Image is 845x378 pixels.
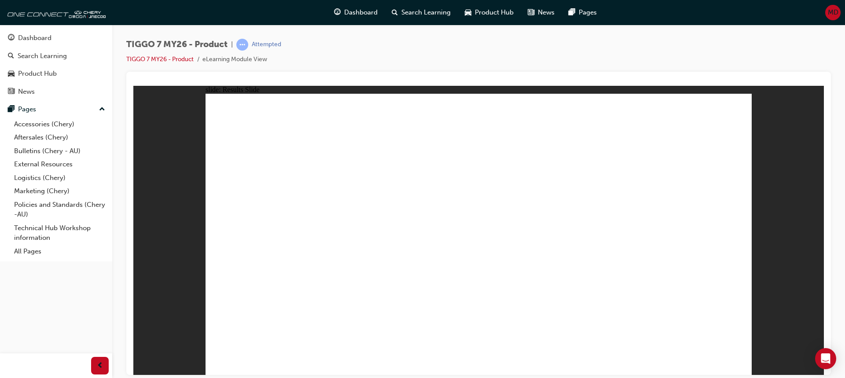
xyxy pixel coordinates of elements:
span: search-icon [392,7,398,18]
span: up-icon [99,104,105,115]
div: Search Learning [18,51,67,61]
span: Dashboard [344,7,378,18]
a: TIGGO 7 MY26 - Product [126,55,194,63]
a: External Resources [11,158,109,171]
div: News [18,87,35,97]
a: car-iconProduct Hub [458,4,521,22]
a: Technical Hub Workshop information [11,221,109,245]
span: News [538,7,555,18]
a: guage-iconDashboard [327,4,385,22]
span: news-icon [528,7,534,18]
a: Accessories (Chery) [11,117,109,131]
a: pages-iconPages [562,4,604,22]
span: | [231,40,233,50]
span: guage-icon [8,34,15,42]
span: Product Hub [475,7,514,18]
button: Pages [4,101,109,117]
div: Product Hub [18,69,57,79]
a: news-iconNews [521,4,562,22]
a: Bulletins (Chery - AU) [11,144,109,158]
span: MD [828,7,838,18]
a: Dashboard [4,30,109,46]
span: car-icon [465,7,471,18]
div: Open Intercom Messenger [815,348,836,369]
li: eLearning Module View [202,55,267,65]
div: Pages [18,104,36,114]
button: DashboardSearch LearningProduct HubNews [4,28,109,101]
span: prev-icon [97,360,103,371]
a: All Pages [11,245,109,258]
span: TIGGO 7 MY26 - Product [126,40,228,50]
a: Marketing (Chery) [11,184,109,198]
a: Logistics (Chery) [11,171,109,185]
div: Attempted [252,40,281,49]
span: Pages [579,7,597,18]
span: news-icon [8,88,15,96]
a: Search Learning [4,48,109,64]
a: search-iconSearch Learning [385,4,458,22]
div: Dashboard [18,33,51,43]
a: News [4,84,109,100]
button: MD [825,5,841,20]
img: oneconnect [4,4,106,21]
span: Search Learning [401,7,451,18]
span: car-icon [8,70,15,78]
span: guage-icon [334,7,341,18]
a: Policies and Standards (Chery -AU) [11,198,109,221]
span: learningRecordVerb_ATTEMPT-icon [236,39,248,51]
a: Aftersales (Chery) [11,131,109,144]
span: pages-icon [569,7,575,18]
span: pages-icon [8,106,15,114]
span: search-icon [8,52,14,60]
a: Product Hub [4,66,109,82]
